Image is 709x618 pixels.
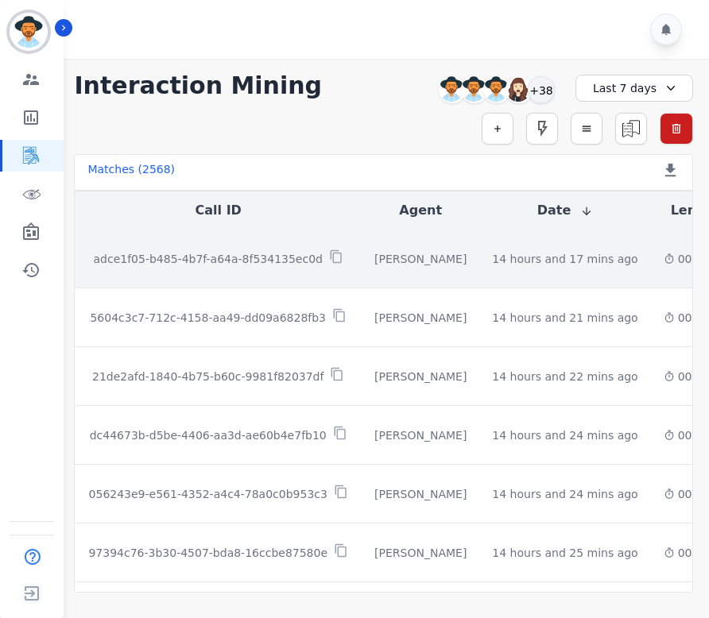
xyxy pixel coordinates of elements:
[374,427,467,443] div: [PERSON_NAME]
[575,75,693,102] div: Last 7 days
[92,369,324,384] p: 21de2afd-1840-4b75-b60c-9981f82037df
[88,545,327,561] p: 97394c76-3b30-4507-bda8-16ccbe87580e
[374,545,467,561] div: [PERSON_NAME]
[87,161,175,183] div: Matches ( 2568 )
[374,369,467,384] div: [PERSON_NAME]
[492,251,637,267] div: 14 hours and 17 mins ago
[374,251,467,267] div: [PERSON_NAME]
[492,486,637,502] div: 14 hours and 24 mins ago
[374,310,467,326] div: [PERSON_NAME]
[537,201,594,220] button: Date
[492,545,637,561] div: 14 hours and 25 mins ago
[399,201,442,220] button: Agent
[196,201,242,220] button: Call ID
[492,310,637,326] div: 14 hours and 21 mins ago
[10,13,48,51] img: Bordered avatar
[374,486,467,502] div: [PERSON_NAME]
[74,71,322,100] h1: Interaction Mining
[94,251,323,267] p: adce1f05-b485-4b7f-a64a-8f534135ec0d
[89,486,327,502] p: 056243e9-e561-4352-a4c4-78a0c0b953c3
[528,76,555,103] div: +38
[492,369,637,384] div: 14 hours and 22 mins ago
[90,310,326,326] p: 5604c3c7-712c-4158-aa49-dd09a6828fb3
[492,427,637,443] div: 14 hours and 24 mins ago
[90,427,327,443] p: dc44673b-d5be-4406-aa3d-ae60b4e7fb10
